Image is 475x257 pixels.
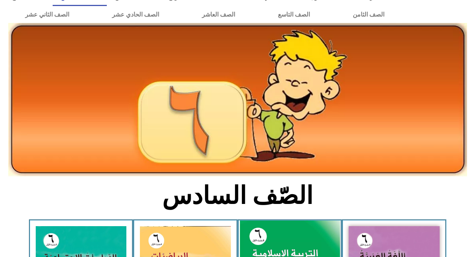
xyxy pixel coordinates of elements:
a: الصف الثامن [331,6,406,23]
h2: الصّف السادس [113,181,362,210]
a: الصف الحادي عشر [91,6,181,23]
a: الصف التاسع [256,6,331,23]
a: الصف العاشر [181,6,256,23]
a: الصف الثاني عشر [4,6,91,23]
